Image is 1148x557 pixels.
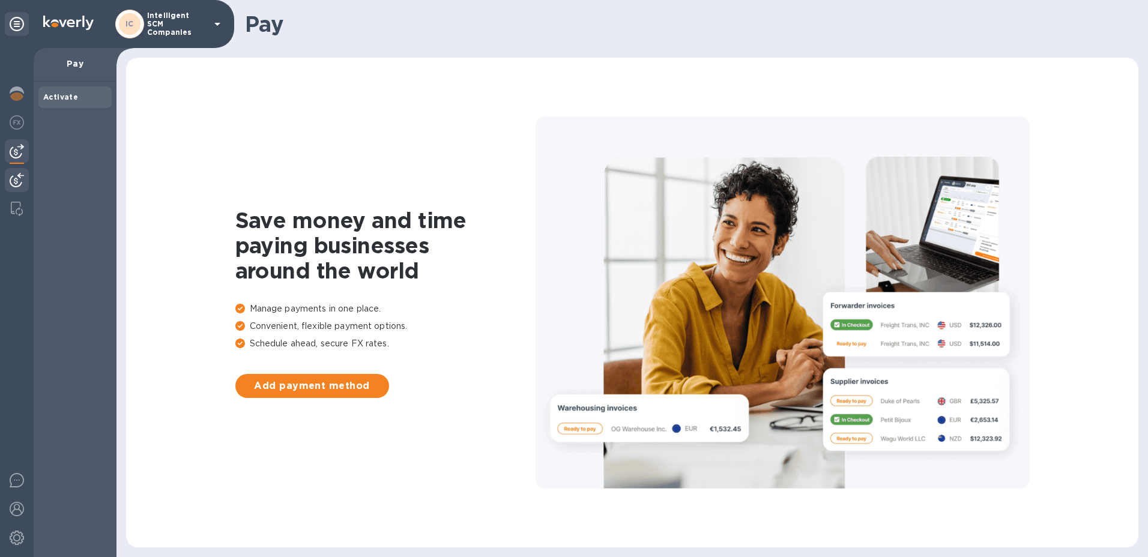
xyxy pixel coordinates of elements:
[5,12,29,36] div: Unpin categories
[147,11,207,37] p: Intelligent SCM Companies
[235,337,536,350] p: Schedule ahead, secure FX rates.
[235,374,389,398] button: Add payment method
[43,58,107,70] p: Pay
[245,11,1129,37] h1: Pay
[235,208,536,283] h1: Save money and time paying businesses around the world
[10,115,24,130] img: Foreign exchange
[43,92,78,101] b: Activate
[125,19,134,28] b: IC
[235,320,536,333] p: Convenient, flexible payment options.
[245,379,379,393] span: Add payment method
[43,16,94,30] img: Logo
[235,303,536,315] p: Manage payments in one place.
